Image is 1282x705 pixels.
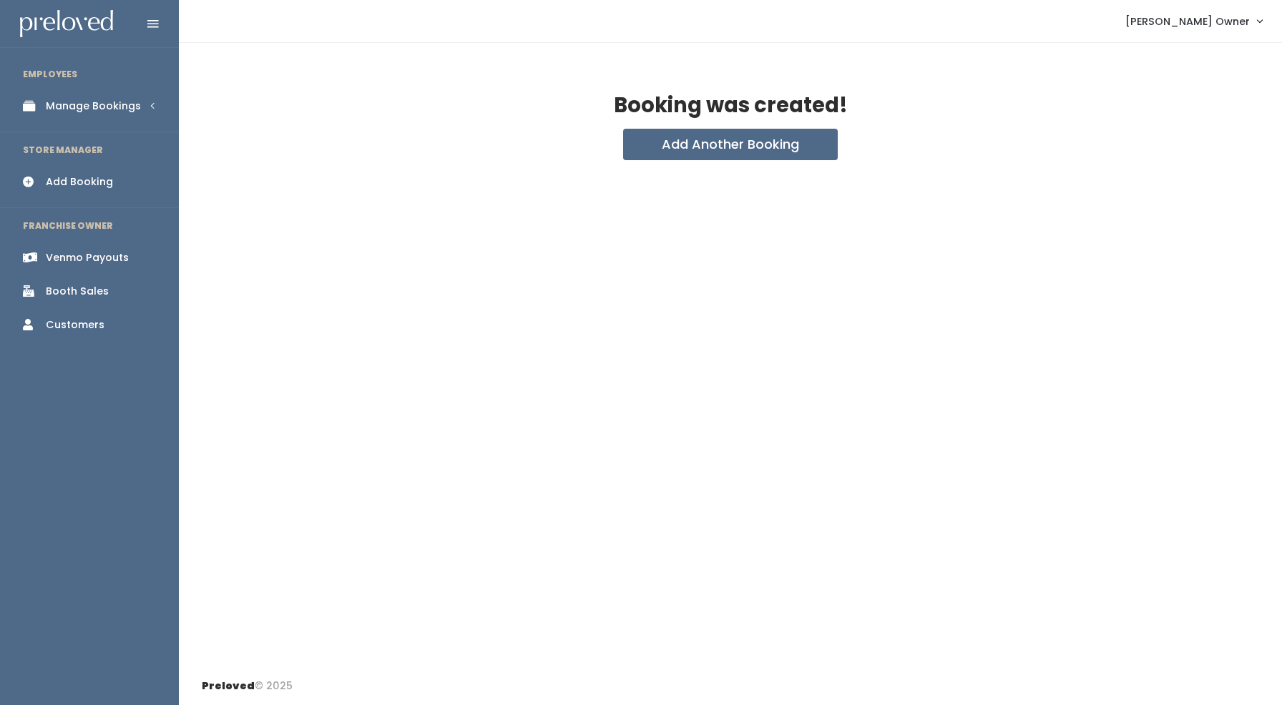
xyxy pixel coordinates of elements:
[614,94,848,117] h2: Booking was created!
[1125,14,1250,29] span: [PERSON_NAME] Owner
[46,250,129,265] div: Venmo Payouts
[623,129,838,160] button: Add Another Booking
[46,317,104,332] div: Customers
[202,679,255,693] span: Preloved
[202,667,293,694] div: © 2025
[1111,6,1276,36] a: [PERSON_NAME] Owner
[20,10,113,38] img: preloved logo
[46,99,141,114] div: Manage Bookings
[46,174,113,189] div: Add Booking
[46,284,109,299] div: Booth Sales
